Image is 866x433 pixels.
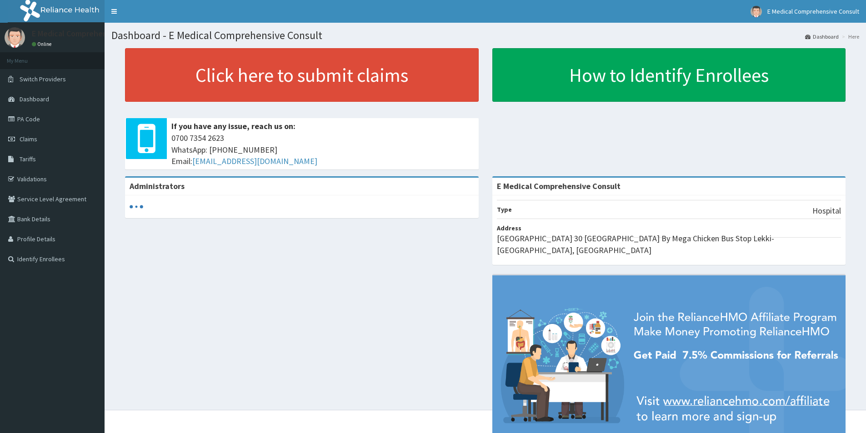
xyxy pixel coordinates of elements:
[20,95,49,103] span: Dashboard
[497,205,512,214] b: Type
[171,121,295,131] b: If you have any issue, reach us on:
[32,41,54,47] a: Online
[130,181,185,191] b: Administrators
[497,233,841,256] p: [GEOGRAPHIC_DATA] 30 [GEOGRAPHIC_DATA] By Mega Chicken Bus Stop Lekki-[GEOGRAPHIC_DATA], [GEOGRAP...
[111,30,859,41] h1: Dashboard - E Medical Comprehensive Consult
[805,33,839,40] a: Dashboard
[497,181,621,191] strong: E Medical Comprehensive Consult
[192,156,317,166] a: [EMAIL_ADDRESS][DOMAIN_NAME]
[20,135,37,143] span: Claims
[812,205,841,217] p: Hospital
[497,224,521,232] b: Address
[32,30,150,38] p: E Medical Comprehensive Consult
[751,6,762,17] img: User Image
[20,75,66,83] span: Switch Providers
[5,27,25,48] img: User Image
[840,33,859,40] li: Here
[130,200,143,214] svg: audio-loading
[171,132,474,167] span: 0700 7354 2623 WhatsApp: [PHONE_NUMBER] Email:
[20,155,36,163] span: Tariffs
[767,7,859,15] span: E Medical Comprehensive Consult
[492,48,846,102] a: How to Identify Enrollees
[125,48,479,102] a: Click here to submit claims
